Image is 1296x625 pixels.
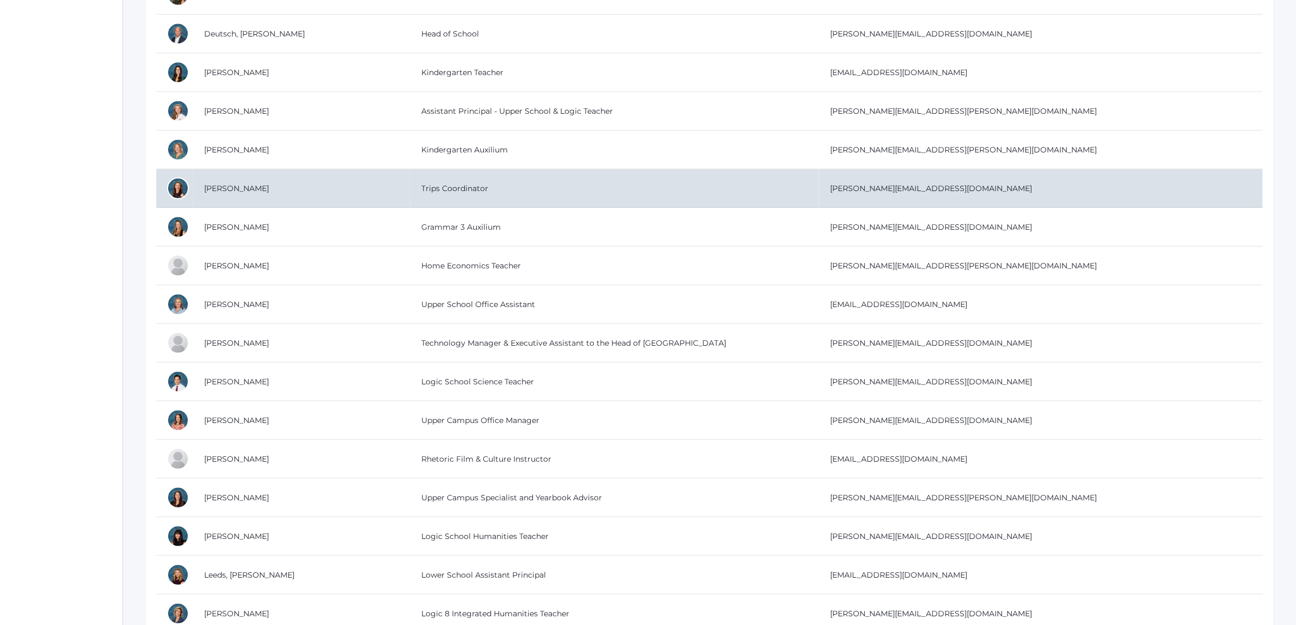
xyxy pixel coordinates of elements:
div: Cherie LaSala [167,487,189,508]
td: Trips Coordinator [410,169,819,208]
td: [PERSON_NAME][EMAIL_ADDRESS][DOMAIN_NAME] [819,517,1263,556]
td: [PERSON_NAME] [193,363,410,401]
td: [PERSON_NAME][EMAIL_ADDRESS][DOMAIN_NAME] [819,208,1263,247]
div: Jessica Hibbard [167,293,189,315]
td: [PERSON_NAME][EMAIL_ADDRESS][PERSON_NAME][DOMAIN_NAME] [819,479,1263,517]
td: [PERSON_NAME] [193,440,410,479]
div: Shain Hrehniy [167,332,189,354]
td: [EMAIL_ADDRESS][DOMAIN_NAME] [819,53,1263,92]
td: [PERSON_NAME] [193,131,410,169]
td: [PERSON_NAME] [193,517,410,556]
td: Leeds, [PERSON_NAME] [193,556,410,595]
td: Home Economics Teacher [410,247,819,285]
td: Logic School Science Teacher [410,363,819,401]
td: Upper School Office Assistant [410,285,819,324]
div: Chris Jenkins [167,448,189,470]
div: Loren Linquist [167,603,189,624]
div: Jessica Diaz [167,100,189,122]
td: [PERSON_NAME][EMAIL_ADDRESS][PERSON_NAME][DOMAIN_NAME] [819,131,1263,169]
div: Denny Deutsch [167,23,189,45]
td: [PERSON_NAME][EMAIL_ADDRESS][PERSON_NAME][DOMAIN_NAME] [819,247,1263,285]
td: [EMAIL_ADDRESS][DOMAIN_NAME] [819,440,1263,479]
div: Lindsay Frieder [167,255,189,277]
div: Jennifer Jenkins [167,409,189,431]
td: [PERSON_NAME][EMAIL_ADDRESS][DOMAIN_NAME] [819,363,1263,401]
div: Timothy Ip [167,371,189,393]
td: Kindergarten Auxilium [410,131,819,169]
td: [PERSON_NAME] [193,247,410,285]
div: Juliana Fowler [167,216,189,238]
div: Lindsay Leeds [167,564,189,586]
td: Assistant Principal - Upper School & Logic Teacher [410,92,819,131]
td: [PERSON_NAME][EMAIL_ADDRESS][DOMAIN_NAME] [819,324,1263,363]
td: [EMAIL_ADDRESS][DOMAIN_NAME] [819,556,1263,595]
td: [PERSON_NAME][EMAIL_ADDRESS][DOMAIN_NAME] [819,15,1263,53]
td: [PERSON_NAME][EMAIL_ADDRESS][PERSON_NAME][DOMAIN_NAME] [819,92,1263,131]
td: Logic School Humanities Teacher [410,517,819,556]
td: [PERSON_NAME] [193,169,410,208]
td: [PERSON_NAME] [193,92,410,131]
td: [EMAIL_ADDRESS][DOMAIN_NAME] [819,285,1263,324]
td: Head of School [410,15,819,53]
td: [PERSON_NAME] [193,401,410,440]
div: Maureen Doyle [167,139,189,161]
td: [PERSON_NAME] [193,324,410,363]
td: [PERSON_NAME][EMAIL_ADDRESS][DOMAIN_NAME] [819,169,1263,208]
td: Technology Manager & Executive Assistant to the Head of [GEOGRAPHIC_DATA] [410,324,819,363]
td: [PERSON_NAME] [193,53,410,92]
td: Lower School Assistant Principal [410,556,819,595]
div: Hilary Erickson [167,177,189,199]
td: [PERSON_NAME] [193,208,410,247]
td: Grammar 3 Auxilium [410,208,819,247]
div: Jordyn Dewey [167,62,189,83]
td: [PERSON_NAME] [193,479,410,517]
td: [PERSON_NAME] [193,285,410,324]
td: [PERSON_NAME][EMAIL_ADDRESS][DOMAIN_NAME] [819,401,1263,440]
td: Upper Campus Specialist and Yearbook Advisor [410,479,819,517]
td: Kindergarten Teacher [410,53,819,92]
td: Upper Campus Office Manager [410,401,819,440]
td: Rhetoric Film & Culture Instructor [410,440,819,479]
div: Christina Leaman [167,525,189,547]
td: Deutsch, [PERSON_NAME] [193,15,410,53]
